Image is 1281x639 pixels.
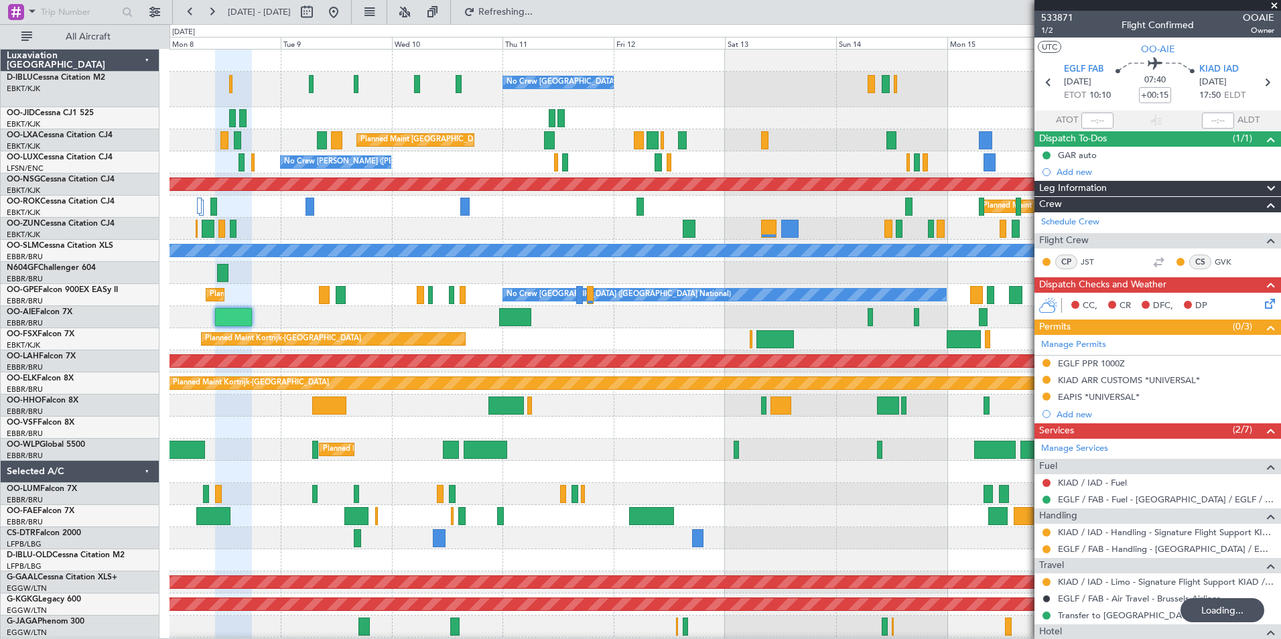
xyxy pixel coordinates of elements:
a: OO-HHOFalcon 8X [7,397,78,405]
span: All Aircraft [35,32,141,42]
a: Transfer to [GEOGRAPHIC_DATA] [1058,610,1194,621]
a: OO-VSFFalcon 8X [7,419,74,427]
a: OO-WLPGlobal 5500 [7,441,85,449]
div: GAR auto [1058,149,1097,161]
span: OO-ROK [7,198,40,206]
span: 17:50 [1199,89,1221,102]
span: CR [1120,299,1131,313]
span: 533871 [1041,11,1073,25]
span: OO-SLM [7,242,39,250]
a: G-JAGAPhenom 300 [7,618,84,626]
a: EBBR/BRU [7,362,43,372]
span: Refreshing... [478,7,534,17]
span: G-JAGA [7,618,38,626]
span: Dispatch To-Dos [1039,131,1107,147]
span: OO-ELK [7,374,37,382]
div: Add new [1057,166,1274,177]
a: D-IBLU-OLDCessna Citation M2 [7,551,125,559]
span: CS-DTR [7,529,36,537]
span: OO-JID [7,109,35,117]
a: KIAD / IAD - Limo - Signature Flight Support KIAD / IAD [1058,576,1274,587]
a: G-GAALCessna Citation XLS+ [7,573,117,581]
a: EBBR/BRU [7,384,43,395]
a: OO-NSGCessna Citation CJ4 [7,175,115,184]
span: N604GF [7,264,38,272]
span: OO-HHO [7,397,42,405]
span: Travel [1039,558,1064,573]
div: Planned Maint Milan (Linate) [323,439,419,459]
div: EGLF PPR 1000Z [1058,358,1125,369]
a: EGGW/LTN [7,583,47,593]
a: EBBR/BRU [7,318,43,328]
a: EBBR/BRU [7,296,43,306]
span: OO-AIE [1141,42,1175,56]
div: Planned Maint [GEOGRAPHIC_DATA] ([GEOGRAPHIC_DATA] National) [360,130,603,150]
a: JST [1081,256,1111,268]
span: DFC, [1153,299,1173,313]
button: UTC [1038,41,1061,53]
a: EBKT/KJK [7,186,40,196]
a: LFPB/LBG [7,561,42,571]
a: Schedule Crew [1041,216,1099,229]
span: Flight Crew [1039,233,1089,248]
a: KIAD / IAD - Fuel [1058,477,1127,488]
a: GVK [1215,256,1245,268]
span: OO-NSG [7,175,40,184]
span: Crew [1039,197,1062,212]
span: ETOT [1064,89,1086,102]
a: Manage Permits [1041,338,1106,352]
input: Trip Number [41,2,118,22]
div: Mon 15 [947,37,1059,49]
a: OO-GPEFalcon 900EX EASy II [7,286,118,294]
span: OO-LXA [7,131,38,139]
a: OO-LXACessna Citation CJ4 [7,131,113,139]
a: OO-ELKFalcon 8X [7,374,74,382]
div: Sun 14 [836,37,947,49]
div: Mon 8 [170,37,281,49]
a: G-KGKGLegacy 600 [7,595,81,603]
div: [DATE] [172,27,195,38]
span: Services [1039,423,1074,439]
span: OO-LUX [7,153,38,161]
span: Dispatch Checks and Weather [1039,277,1166,293]
span: EGLF FAB [1064,63,1103,76]
a: LFSN/ENC [7,163,44,173]
a: EGGW/LTN [7,628,47,638]
a: OO-AIEFalcon 7X [7,308,72,316]
a: EBKT/KJK [7,84,40,94]
a: EBBR/BRU [7,274,43,284]
a: LFPB/LBG [7,539,42,549]
span: OO-VSF [7,419,38,427]
a: EBBR/BRU [7,495,43,505]
div: CS [1189,255,1211,269]
div: Planned Maint Kortrijk-[GEOGRAPHIC_DATA] [205,329,361,349]
span: OO-GPE [7,286,38,294]
span: OO-WLP [7,441,40,449]
a: EBKT/KJK [7,230,40,240]
a: OO-SLMCessna Citation XLS [7,242,113,250]
a: EGLF / FAB - Air Travel - Brussels Airlines [1058,593,1221,604]
span: OO-FSX [7,330,38,338]
span: G-GAAL [7,573,38,581]
a: D-IBLUCessna Citation M2 [7,74,105,82]
a: EBBR/BRU [7,517,43,527]
span: Fuel [1039,459,1057,474]
a: OO-FSXFalcon 7X [7,330,74,338]
a: EBBR/BRU [7,451,43,461]
span: ELDT [1224,89,1245,102]
span: [DATE] - [DATE] [228,6,291,18]
div: Planned Maint Kortrijk-[GEOGRAPHIC_DATA] [173,373,329,393]
span: Handling [1039,508,1077,524]
a: EBKT/KJK [7,340,40,350]
span: CC, [1083,299,1097,313]
span: OO-ZUN [7,220,40,228]
a: EBBR/BRU [7,407,43,417]
span: DP [1195,299,1207,313]
span: 1/2 [1041,25,1073,36]
a: KIAD / IAD - Handling - Signature Flight Support KIAD / IAD [1058,526,1274,538]
span: 10:10 [1089,89,1111,102]
a: OO-LAHFalcon 7X [7,352,76,360]
span: Permits [1039,319,1071,335]
div: Thu 11 [502,37,614,49]
span: 07:40 [1144,74,1166,87]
